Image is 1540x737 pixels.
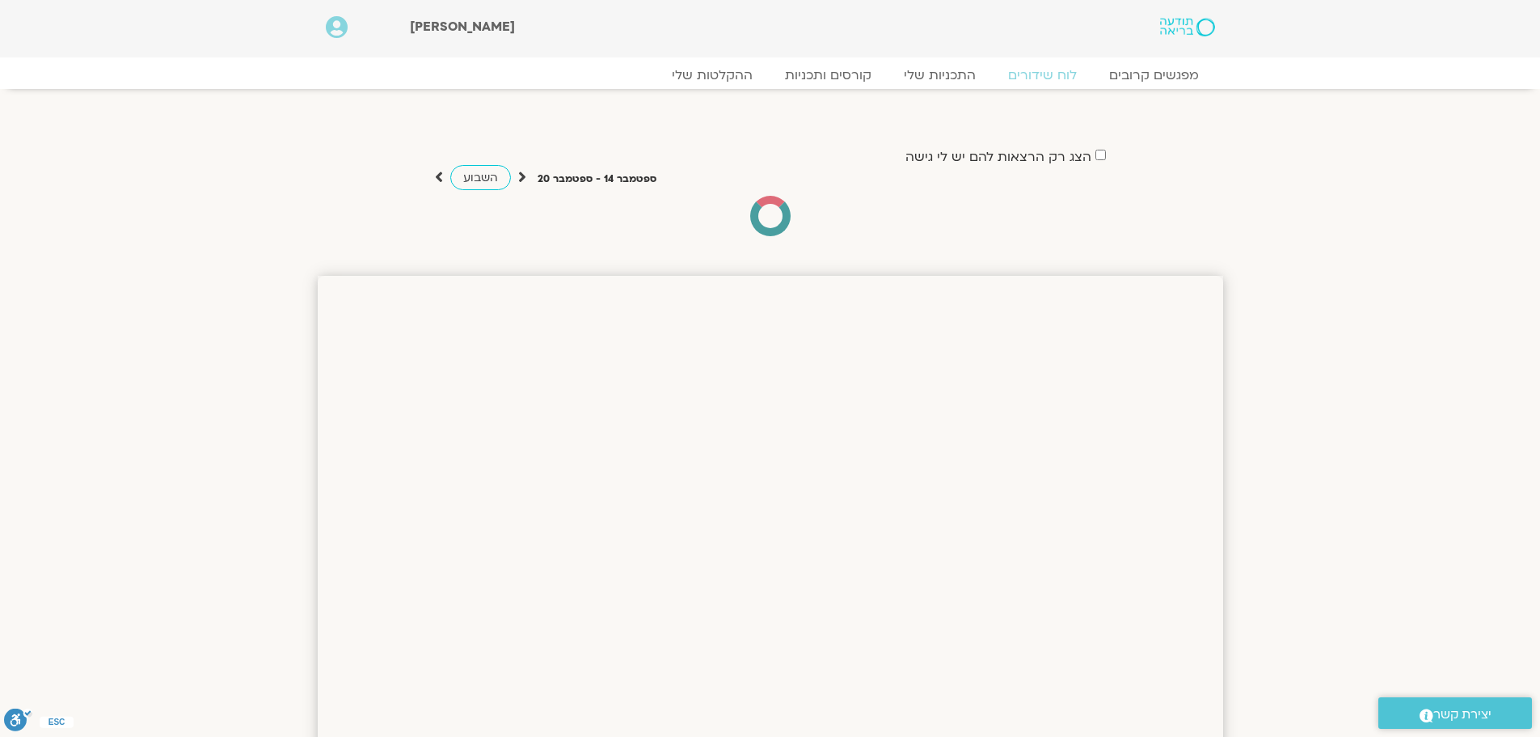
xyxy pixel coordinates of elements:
a: מפגשים קרובים [1093,67,1215,83]
a: יצירת קשר [1378,697,1532,729]
label: הצג רק הרצאות להם יש לי גישה [905,150,1091,164]
span: השבוע [463,170,498,185]
a: קורסים ותכניות [769,67,888,83]
p: ספטמבר 14 - ספטמבר 20 [538,171,656,188]
nav: Menu [326,67,1215,83]
a: לוח שידורים [992,67,1093,83]
a: השבוע [450,165,511,190]
a: ההקלטות שלי [656,67,769,83]
a: התכניות שלי [888,67,992,83]
span: [PERSON_NAME] [410,18,515,36]
span: יצירת קשר [1433,704,1491,726]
